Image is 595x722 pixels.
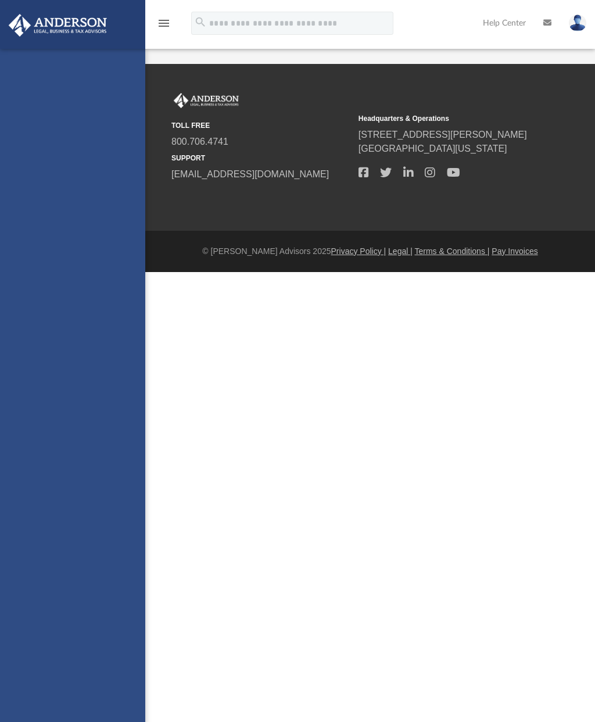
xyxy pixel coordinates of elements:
[157,22,171,30] a: menu
[569,15,586,31] img: User Pic
[359,113,537,124] small: Headquarters & Operations
[171,153,350,163] small: SUPPORT
[492,246,537,256] a: Pay Invoices
[171,120,350,131] small: TOLL FREE
[171,169,329,179] a: [EMAIL_ADDRESS][DOMAIN_NAME]
[388,246,413,256] a: Legal |
[331,246,386,256] a: Privacy Policy |
[359,130,527,140] a: [STREET_ADDRESS][PERSON_NAME]
[359,144,507,153] a: [GEOGRAPHIC_DATA][US_STATE]
[171,137,228,146] a: 800.706.4741
[415,246,490,256] a: Terms & Conditions |
[157,16,171,30] i: menu
[194,16,207,28] i: search
[171,93,241,108] img: Anderson Advisors Platinum Portal
[145,245,595,258] div: © [PERSON_NAME] Advisors 2025
[5,14,110,37] img: Anderson Advisors Platinum Portal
